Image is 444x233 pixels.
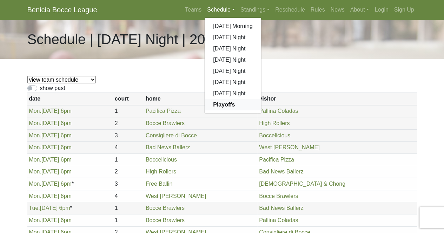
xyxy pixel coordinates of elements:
label: show past [40,84,65,92]
a: [DEMOGRAPHIC_DATA] & Chong [259,181,345,187]
a: About [347,3,372,17]
a: Login [372,3,391,17]
td: 3 [113,129,144,142]
a: [DATE] Night [205,66,261,77]
a: Mon.[DATE] 6pm [29,181,72,187]
a: Tue.[DATE] 6pm [29,205,70,211]
td: 1 [113,214,144,226]
a: Bad News Ballerz [146,144,190,150]
span: Mon. [29,120,41,126]
a: Bad News Ballerz [259,169,303,174]
a: Benicia Bocce League [27,3,97,17]
a: Boccelicious [259,132,290,138]
a: West [PERSON_NAME] [259,144,319,150]
td: 1 [113,153,144,166]
a: West [PERSON_NAME] [146,193,206,199]
h1: Schedule | [DATE] Night | 2025 [27,31,221,48]
th: home [144,93,257,105]
td: 2 [113,166,144,178]
a: Bad News Ballerz [259,205,303,211]
a: Bocce Brawlers [259,193,298,199]
th: date [27,93,113,105]
a: Consigliere di Bocce [146,132,197,138]
a: Pacifica Pizza [259,157,294,163]
a: Mon.[DATE] 6pm [29,144,72,150]
a: [DATE] Night [205,43,261,54]
span: Mon. [29,169,41,174]
strong: Playoffs [213,102,235,108]
a: Bocce Brawlers [146,217,185,223]
a: Playoffs [205,99,261,110]
span: Mon. [29,193,41,199]
span: Tue. [29,205,40,211]
a: Pallina Coladas [259,217,298,223]
a: [DATE] Night [205,54,261,66]
a: Pallina Coladas [259,108,298,114]
a: Sign Up [391,3,417,17]
a: Mon.[DATE] 6pm [29,217,72,223]
a: Pacifica Pizza [146,108,181,114]
a: Teams [182,3,204,17]
a: [DATE] Morning [205,21,261,32]
a: Reschedule [272,3,308,17]
a: Mon.[DATE] 6pm [29,169,72,174]
td: 2 [113,117,144,130]
th: court [113,93,144,105]
a: Mon.[DATE] 6pm [29,108,72,114]
a: Mon.[DATE] 6pm [29,120,72,126]
a: News [328,3,347,17]
a: High Rollers [146,169,176,174]
span: Mon. [29,157,41,163]
td: 1 [113,105,144,117]
a: Schedule [204,3,238,17]
a: [DATE] Night [205,88,261,99]
span: Mon. [29,108,41,114]
span: Mon. [29,217,41,223]
a: [DATE] Night [205,32,261,43]
a: Free Ballin [146,181,172,187]
a: Bocce Brawlers [146,205,185,211]
td: 4 [113,190,144,202]
a: Rules [308,3,328,17]
span: Mon. [29,144,41,150]
th: visitor [257,93,417,105]
span: Mon. [29,132,41,138]
a: Standings [238,3,272,17]
a: Bocce Brawlers [146,120,185,126]
a: Mon.[DATE] 6pm [29,132,72,138]
a: Mon.[DATE] 6pm [29,157,72,163]
a: Mon.[DATE] 6pm [29,193,72,199]
div: Schedule [204,18,261,114]
span: Mon. [29,181,41,187]
td: 3 [113,178,144,190]
td: 1 [113,202,144,214]
a: [DATE] Night [205,77,261,88]
a: High Rollers [259,120,290,126]
td: 4 [113,142,144,154]
a: Boccelicious [146,157,177,163]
